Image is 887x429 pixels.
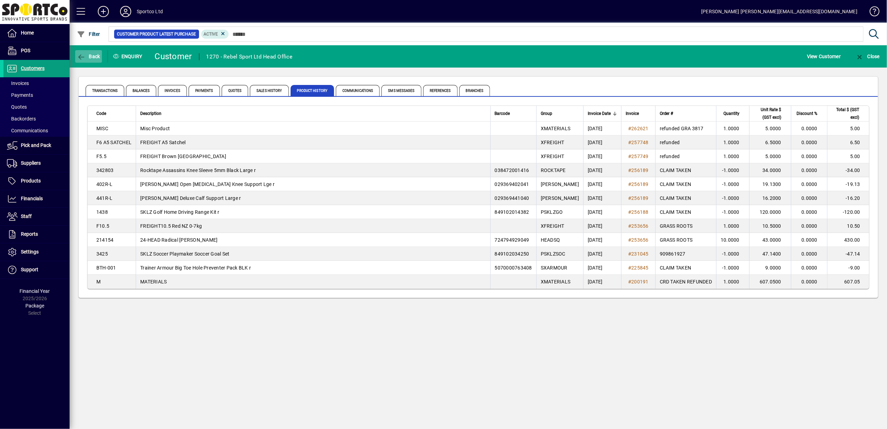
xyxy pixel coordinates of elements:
[749,149,791,163] td: 5.0000
[749,191,791,205] td: 16.2000
[140,209,220,215] span: SKLZ Golf Home Driving Range Kit r
[3,137,70,154] a: Pick and Pack
[3,172,70,190] a: Products
[541,195,579,201] span: [PERSON_NAME]
[631,181,649,187] span: 256189
[854,50,881,63] button: Close
[423,85,458,96] span: References
[108,51,150,62] div: Enquiry
[660,110,673,117] span: Order #
[3,42,70,60] a: POS
[3,155,70,172] a: Suppliers
[631,279,649,284] span: 200191
[827,247,869,261] td: -47.14
[628,167,631,173] span: #
[3,190,70,208] a: Financials
[21,196,43,201] span: Financials
[655,149,716,163] td: refunded
[140,251,229,257] span: SKLZ Soccer Playmaker Soccer Goal Set
[626,194,651,202] a: #256189
[583,275,621,289] td: [DATE]
[588,110,611,117] span: Invoice Date
[626,110,639,117] span: Invoice
[626,125,651,132] a: #262621
[3,77,70,89] a: Invoices
[541,209,563,215] span: PSKLZGO
[588,110,617,117] div: Invoice Date
[541,110,579,117] div: Group
[291,85,334,96] span: Product History
[96,110,106,117] span: Code
[495,237,529,243] span: 724794929049
[96,251,108,257] span: 3425
[541,110,552,117] span: Group
[3,113,70,125] a: Backorders
[70,50,108,63] app-page-header-button: Back
[655,275,716,289] td: CRD TAKEN REFUNDED
[749,163,791,177] td: 34.0000
[3,24,70,42] a: Home
[628,209,631,215] span: #
[7,116,36,122] span: Backorders
[495,209,529,215] span: 849102014382
[628,154,631,159] span: #
[137,6,163,17] div: Sportco Ltd
[206,51,293,62] div: 1270 - Rebel Sport Ltd Head Office
[583,261,621,275] td: [DATE]
[631,140,649,145] span: 257748
[3,101,70,113] a: Quotes
[222,85,248,96] span: Quotes
[77,54,100,59] span: Back
[140,181,275,187] span: [PERSON_NAME] Open [MEDICAL_DATA] Knee Support Lge r
[626,222,651,230] a: #253656
[140,140,186,145] span: FREIGHT A5 Satchel
[791,163,827,177] td: 0.0000
[541,237,560,243] span: HEADSQ
[655,191,716,205] td: CLAIM TAKEN
[140,154,226,159] span: FREIGHT Brown [GEOGRAPHIC_DATA]
[495,181,529,187] span: 029369402041
[96,209,108,215] span: 1438
[754,106,781,121] span: Unit Rate $ (GST excl)
[749,275,791,289] td: 607.0500
[754,106,787,121] div: Unit Rate $ (GST excl)
[791,233,827,247] td: 0.0000
[631,251,649,257] span: 231045
[791,219,827,233] td: 0.0000
[86,85,124,96] span: Transactions
[7,80,29,86] span: Invoices
[583,122,621,135] td: [DATE]
[716,219,749,233] td: 1.0000
[827,205,869,219] td: -120.00
[791,247,827,261] td: 0.0000
[21,213,32,219] span: Staff
[21,65,45,71] span: Customers
[791,205,827,219] td: 0.0000
[21,249,39,255] span: Settings
[140,265,251,271] span: Trainer Armour Big Toe Hole Preventer Pack BLK r
[7,104,27,110] span: Quotes
[626,250,651,258] a: #231045
[541,181,579,187] span: [PERSON_NAME]
[832,106,865,121] div: Total $ (GST excl)
[626,208,651,216] a: #256188
[832,106,859,121] span: Total $ (GST excl)
[583,205,621,219] td: [DATE]
[721,110,746,117] div: Quantity
[631,167,649,173] span: 256189
[716,205,749,219] td: -1.0000
[716,177,749,191] td: -1.0000
[96,223,109,229] span: F10.5
[827,122,869,135] td: 5.00
[628,126,631,131] span: #
[655,219,716,233] td: GRASS ROOTS
[583,233,621,247] td: [DATE]
[628,279,631,284] span: #
[628,265,631,271] span: #
[140,223,202,229] span: FREIGHT10.5 Red NZ 0-7kg
[3,89,70,101] a: Payments
[495,251,529,257] span: 849102034250
[96,154,106,159] span: F5.5
[117,31,196,38] span: Customer Product Latest Purchase
[827,163,869,177] td: -34.00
